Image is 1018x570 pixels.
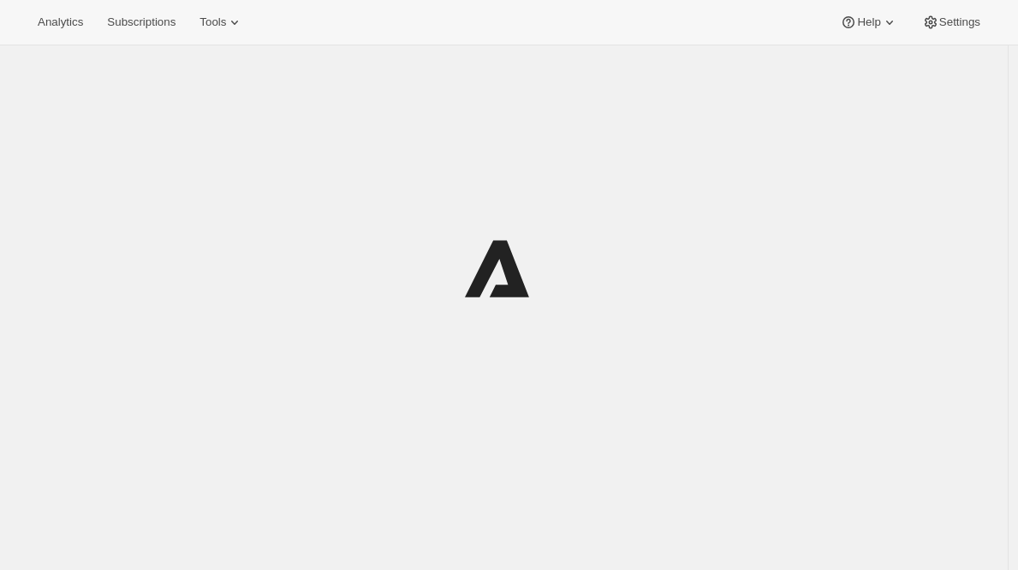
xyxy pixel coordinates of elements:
[189,10,253,34] button: Tools
[830,10,908,34] button: Help
[107,15,176,29] span: Subscriptions
[27,10,93,34] button: Analytics
[38,15,83,29] span: Analytics
[912,10,991,34] button: Settings
[939,15,980,29] span: Settings
[857,15,880,29] span: Help
[199,15,226,29] span: Tools
[97,10,186,34] button: Subscriptions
